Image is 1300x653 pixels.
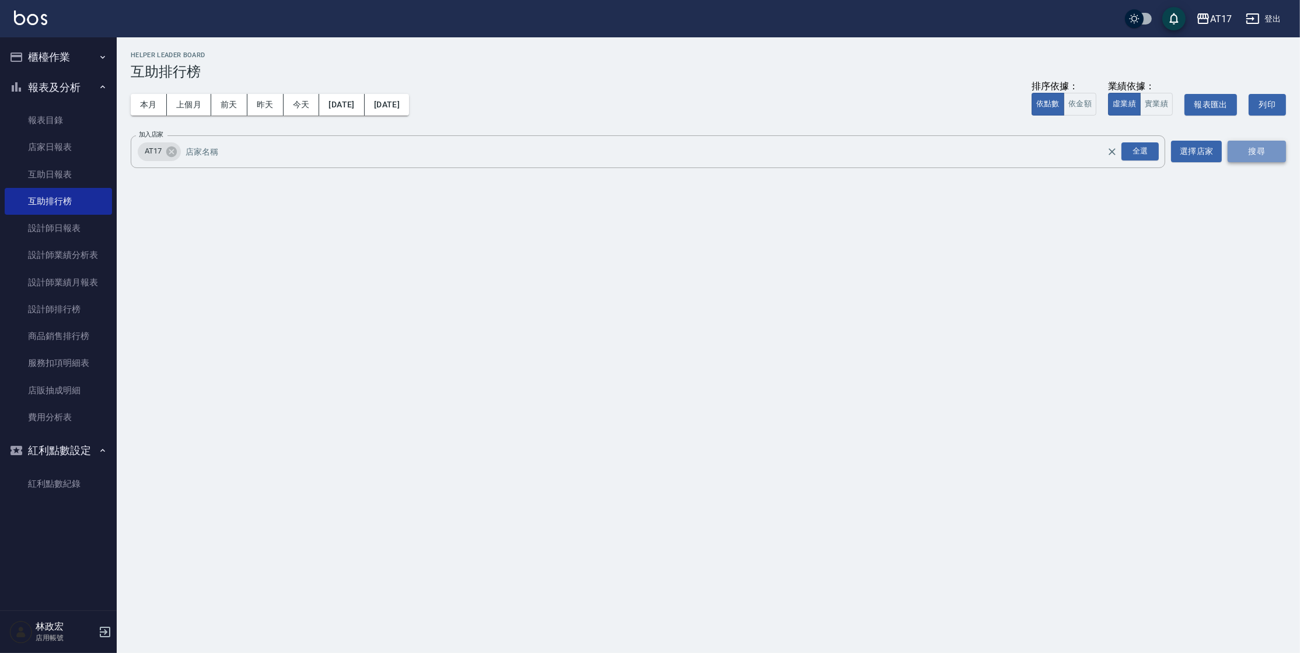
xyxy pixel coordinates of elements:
[131,64,1286,80] h3: 互助排行榜
[131,51,1286,59] h2: Helper Leader Board
[183,141,1128,162] input: 店家名稱
[36,621,95,633] h5: 林政宏
[1064,93,1096,116] button: 依金額
[1241,8,1286,30] button: 登出
[1210,12,1232,26] div: AT17
[14,11,47,25] img: Logo
[1108,81,1173,93] div: 業績依據：
[211,94,247,116] button: 前天
[1191,7,1236,31] button: AT17
[9,620,33,644] img: Person
[5,134,112,160] a: 店家日報表
[365,94,409,116] button: [DATE]
[284,94,320,116] button: 今天
[5,269,112,296] a: 設計師業績月報表
[1140,93,1173,116] button: 實業績
[5,242,112,268] a: 設計師業績分析表
[5,377,112,404] a: 店販抽成明細
[319,94,364,116] button: [DATE]
[167,94,211,116] button: 上個月
[5,42,112,72] button: 櫃檯作業
[1249,94,1286,116] button: 列印
[247,94,284,116] button: 昨天
[5,188,112,215] a: 互助排行榜
[5,404,112,431] a: 費用分析表
[5,107,112,134] a: 報表目錄
[5,350,112,376] a: 服務扣項明細表
[1121,142,1159,160] div: 全選
[1184,94,1237,116] button: 報表匯出
[1108,93,1141,116] button: 虛業績
[5,296,112,323] a: 設計師排行榜
[5,435,112,466] button: 紅利點數設定
[5,72,112,103] button: 報表及分析
[5,470,112,497] a: 紅利點數紀錄
[5,161,112,188] a: 互助日報表
[5,323,112,350] a: 商品銷售排行榜
[138,142,181,161] div: AT17
[131,94,167,116] button: 本月
[1032,81,1096,93] div: 排序依據：
[1162,7,1186,30] button: save
[1032,93,1064,116] button: 依點數
[139,130,163,139] label: 加入店家
[138,145,169,157] span: AT17
[1228,141,1286,162] button: 搜尋
[1104,144,1120,160] button: Clear
[1119,140,1161,163] button: Open
[36,633,95,643] p: 店用帳號
[1171,141,1222,162] button: 選擇店家
[5,215,112,242] a: 設計師日報表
